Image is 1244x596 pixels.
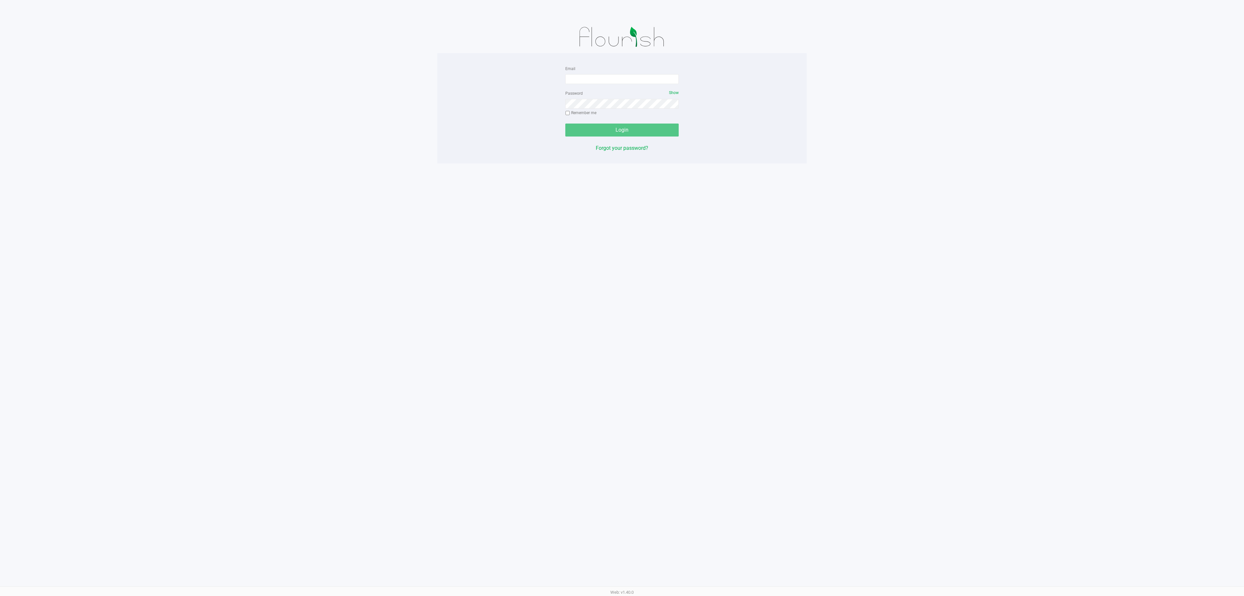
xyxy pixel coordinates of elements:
label: Password [565,90,583,96]
button: Forgot your password? [596,144,648,152]
span: Show [669,90,679,95]
label: Email [565,66,575,72]
span: Web: v1.40.0 [610,590,634,595]
input: Remember me [565,111,570,115]
label: Remember me [565,110,596,116]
